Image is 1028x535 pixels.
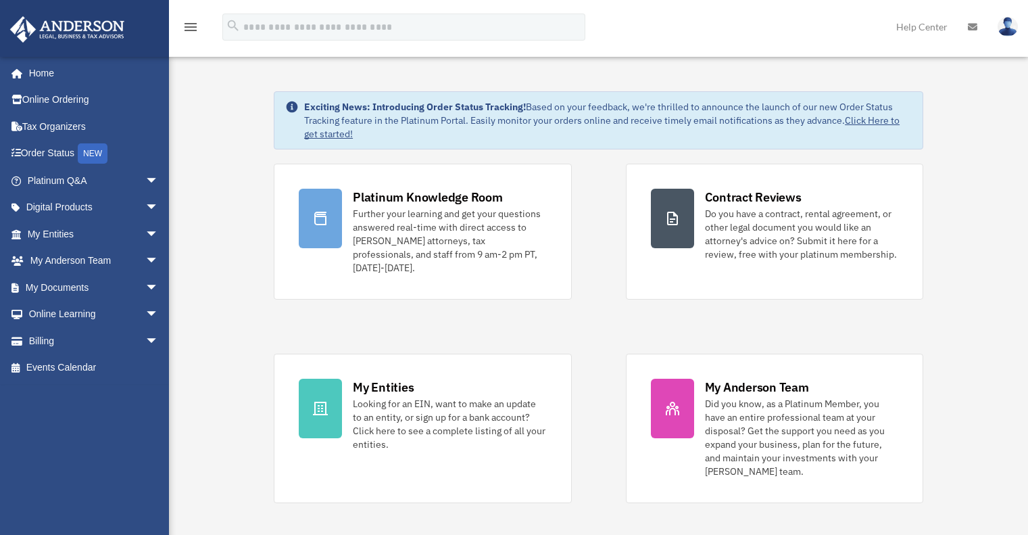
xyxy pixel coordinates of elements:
a: Click Here to get started! [304,114,900,140]
span: arrow_drop_down [145,167,172,195]
a: My Entities Looking for an EIN, want to make an update to an entity, or sign up for a bank accoun... [274,354,571,503]
div: Contract Reviews [705,189,802,206]
a: menu [182,24,199,35]
a: Tax Organizers [9,113,179,140]
span: arrow_drop_down [145,194,172,222]
a: Billingarrow_drop_down [9,327,179,354]
div: Do you have a contract, rental agreement, or other legal document you would like an attorney's ad... [705,207,898,261]
a: My Anderson Teamarrow_drop_down [9,248,179,275]
a: Platinum Knowledge Room Further your learning and get your questions answered real-time with dire... [274,164,571,300]
div: My Anderson Team [705,379,809,396]
strong: Exciting News: Introducing Order Status Tracking! [304,101,526,113]
a: My Entitiesarrow_drop_down [9,220,179,248]
a: Platinum Q&Aarrow_drop_down [9,167,179,194]
div: Further your learning and get your questions answered real-time with direct access to [PERSON_NAM... [353,207,546,275]
a: My Documentsarrow_drop_down [9,274,179,301]
a: Home [9,60,172,87]
a: Order StatusNEW [9,140,179,168]
img: User Pic [998,17,1018,37]
div: Based on your feedback, we're thrilled to announce the launch of our new Order Status Tracking fe... [304,100,912,141]
div: Platinum Knowledge Room [353,189,503,206]
div: Looking for an EIN, want to make an update to an entity, or sign up for a bank account? Click her... [353,397,546,451]
a: Online Learningarrow_drop_down [9,301,179,328]
a: My Anderson Team Did you know, as a Platinum Member, you have an entire professional team at your... [626,354,923,503]
span: arrow_drop_down [145,274,172,302]
span: arrow_drop_down [145,248,172,275]
div: My Entities [353,379,414,396]
a: Digital Productsarrow_drop_down [9,194,179,221]
a: Online Ordering [9,87,179,114]
div: NEW [78,143,107,164]
i: menu [182,19,199,35]
span: arrow_drop_down [145,301,172,329]
span: arrow_drop_down [145,327,172,355]
a: Contract Reviews Do you have a contract, rental agreement, or other legal document you would like... [626,164,923,300]
i: search [226,18,241,33]
span: arrow_drop_down [145,220,172,248]
div: Did you know, as a Platinum Member, you have an entire professional team at your disposal? Get th... [705,397,898,478]
img: Anderson Advisors Platinum Portal [6,16,128,43]
a: Events Calendar [9,354,179,381]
